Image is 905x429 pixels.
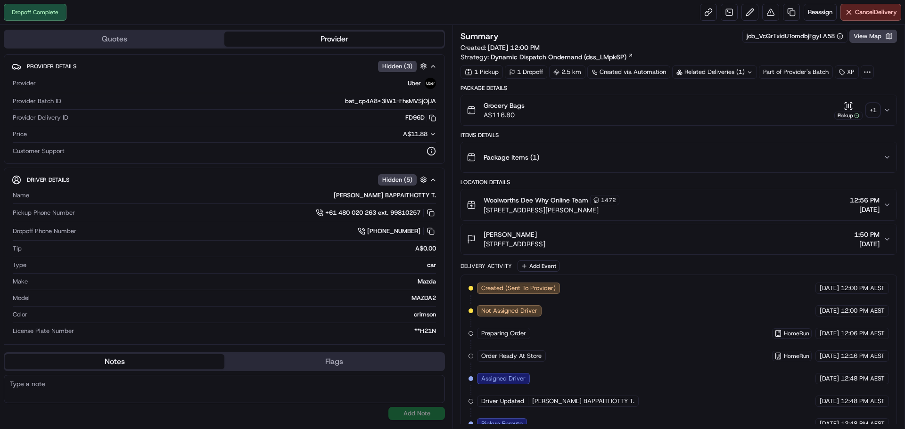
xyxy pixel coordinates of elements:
div: 2.5 km [549,65,585,79]
span: HomeRun [784,330,809,337]
a: [PHONE_NUMBER] [358,226,436,236]
span: Pickup Enroute [481,420,523,428]
span: Created: [461,43,540,52]
div: + 1 [866,104,880,117]
span: [DATE] [820,420,839,428]
span: [DATE] [854,239,880,249]
div: Location Details [461,178,897,186]
button: Notes [5,354,224,369]
span: Reassign [808,8,832,16]
div: crimson [31,310,436,319]
button: Hidden (3) [378,60,429,72]
span: Dynamic Dispatch Ondemand (dss_LMpk6P) [491,52,626,62]
span: [DATE] [820,284,839,292]
a: Dynamic Dispatch Ondemand (dss_LMpk6P) [491,52,633,62]
span: Driver Updated [481,397,524,405]
span: [PHONE_NUMBER] [367,227,420,235]
span: Tip [13,244,22,253]
button: View Map [849,30,897,43]
button: Provider [224,32,444,47]
span: Provider Details [27,63,76,70]
button: Pickup+1 [834,101,880,120]
span: [DATE] [820,374,839,383]
span: [STREET_ADDRESS][PERSON_NAME] [484,205,619,215]
span: Color [13,310,27,319]
img: uber-new-logo.jpeg [425,78,436,89]
span: License Plate Number [13,327,74,335]
span: Provider Batch ID [13,97,61,105]
span: Customer Support [13,147,65,155]
span: Dropoff Phone Number [13,227,76,235]
span: A$116.80 [484,110,525,120]
div: XP [835,65,859,79]
span: Package Items ( 1 ) [484,153,539,162]
button: Woolworths Dee Why Online Team1472[STREET_ADDRESS][PERSON_NAME]12:56 PM[DATE] [461,189,897,220]
span: Pickup Phone Number [13,209,75,217]
h3: Summary [461,32,499,40]
span: Grocery Bags [484,101,525,110]
span: Make [13,277,28,286]
div: A$0.00 [25,244,436,253]
span: A$11.88 [403,130,428,138]
span: 12:16 PM AEST [841,352,885,360]
div: Strategy: [461,52,633,62]
span: 12:48 PM AEST [841,374,885,383]
div: [PERSON_NAME] BAPPAITHOTTY T. [33,191,436,200]
span: Assigned Driver [481,374,526,383]
span: Uber [408,79,421,88]
span: [DATE] [820,397,839,405]
span: Type [13,261,26,269]
button: Hidden (5) [378,174,429,186]
button: Provider DetailsHidden (3) [12,58,437,74]
button: FD96D [405,113,436,122]
button: Grocery BagsA$116.80Pickup+1 [461,95,897,125]
div: Pickup [834,112,863,120]
span: Cancel Delivery [855,8,897,16]
span: Order Ready At Store [481,352,542,360]
span: Hidden ( 5 ) [382,176,412,184]
button: job_VcQrTxidUTomdbjFgyLA58 [747,32,843,40]
div: 1 Dropoff [505,65,547,79]
button: Quotes [5,32,224,47]
span: Created (Sent To Provider) [481,284,556,292]
button: Package Items (1) [461,142,897,172]
div: car [30,261,436,269]
span: [DATE] [820,352,839,360]
span: +61 480 020 263 ext. 99810257 [325,209,420,217]
button: Pickup [834,101,863,120]
span: Price [13,130,27,138]
span: 12:48 PM AEST [841,397,885,405]
span: bat_cp4A8x3iW1-FhsMVSjOjJA [345,97,436,105]
a: +61 480 020 263 ext. 99810257 [316,208,436,218]
span: [DATE] [850,205,880,214]
span: HomeRun [784,352,809,360]
span: [STREET_ADDRESS] [484,239,545,249]
span: [DATE] [820,329,839,338]
div: Delivery Activity [461,262,512,270]
span: Woolworths Dee Why Online Team [484,195,588,205]
div: MAZDA2 [33,294,436,302]
a: Created via Automation [587,65,670,79]
div: Package Details [461,84,897,92]
div: 1 Pickup [461,65,503,79]
span: [PERSON_NAME] BAPPAITHOTTY T. [532,397,634,405]
span: Name [13,191,29,200]
span: Model [13,294,30,302]
span: 1472 [601,196,616,204]
span: 12:00 PM AEST [841,307,885,315]
span: 12:48 PM AEST [841,420,885,428]
span: [DATE] 12:00 PM [488,43,540,52]
span: Driver Details [27,176,69,184]
span: 12:06 PM AEST [841,329,885,338]
button: Driver DetailsHidden (5) [12,172,437,187]
span: Preparing Order [481,329,526,338]
span: 1:50 PM [854,230,880,239]
div: Items Details [461,131,897,139]
span: Provider [13,79,36,88]
button: [PERSON_NAME][STREET_ADDRESS]1:50 PM[DATE] [461,224,897,254]
button: Reassign [804,4,837,21]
